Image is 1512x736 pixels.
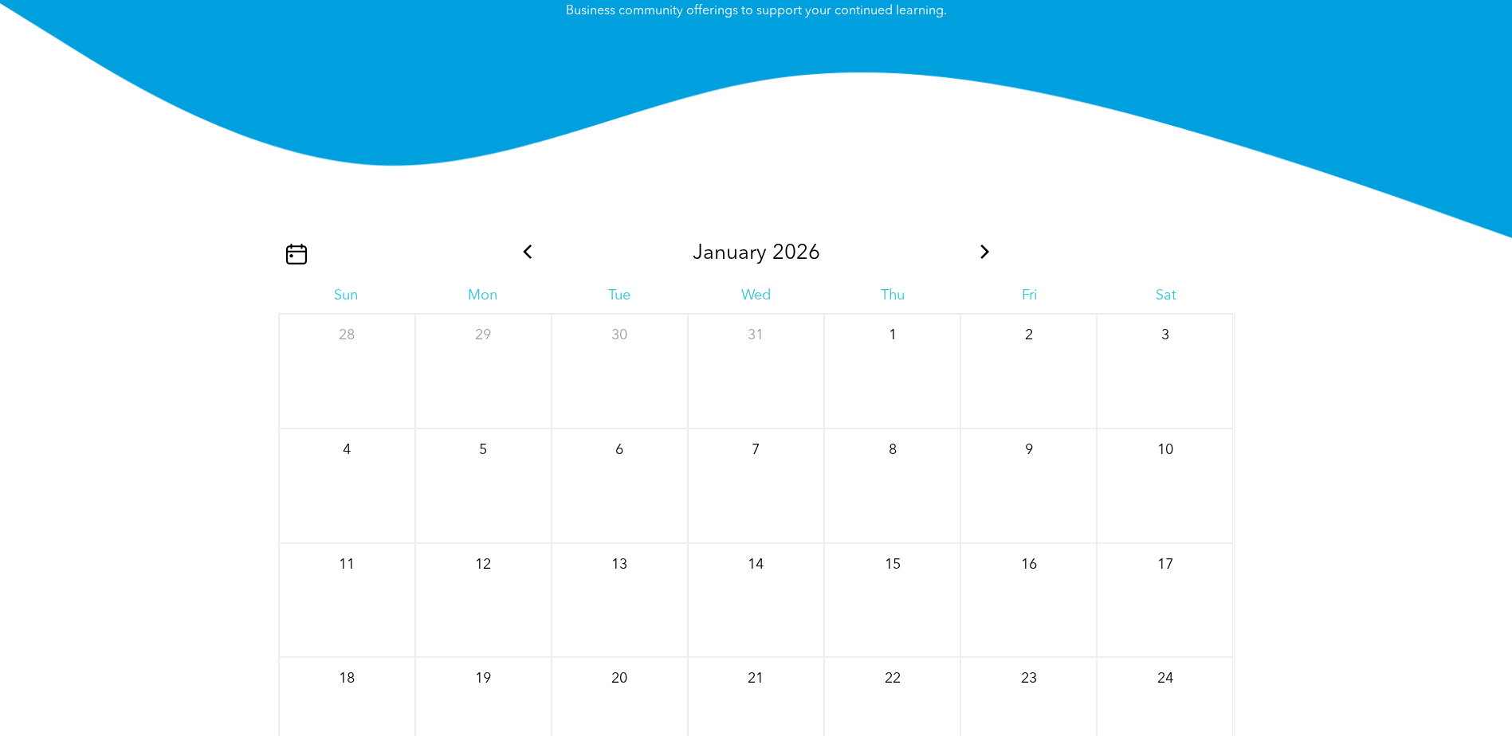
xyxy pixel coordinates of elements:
[605,436,634,464] p: 6
[332,321,361,350] p: 28
[332,664,361,693] p: 18
[469,436,497,464] p: 5
[688,287,824,304] div: Wed
[1015,664,1043,693] p: 23
[741,321,770,350] p: 31
[332,550,361,579] p: 11
[469,321,497,350] p: 29
[878,436,907,464] p: 8
[605,664,634,693] p: 20
[1151,436,1180,464] p: 10
[878,321,907,350] p: 1
[1151,550,1180,579] p: 17
[824,287,960,304] div: Thu
[469,664,497,693] p: 19
[878,550,907,579] p: 15
[1015,436,1043,464] p: 9
[878,664,907,693] p: 22
[772,243,820,264] span: 2026
[605,550,634,579] p: 13
[1098,287,1234,304] div: Sat
[693,243,767,264] span: January
[1151,321,1180,350] p: 3
[551,287,687,304] div: Tue
[469,550,497,579] p: 12
[741,550,770,579] p: 14
[1015,321,1043,350] p: 2
[414,287,551,304] div: Mon
[741,664,770,693] p: 21
[1015,550,1043,579] p: 16
[332,436,361,464] p: 4
[605,321,634,350] p: 30
[1151,664,1180,693] p: 24
[961,287,1098,304] div: Fri
[278,287,414,304] div: Sun
[741,436,770,464] p: 7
